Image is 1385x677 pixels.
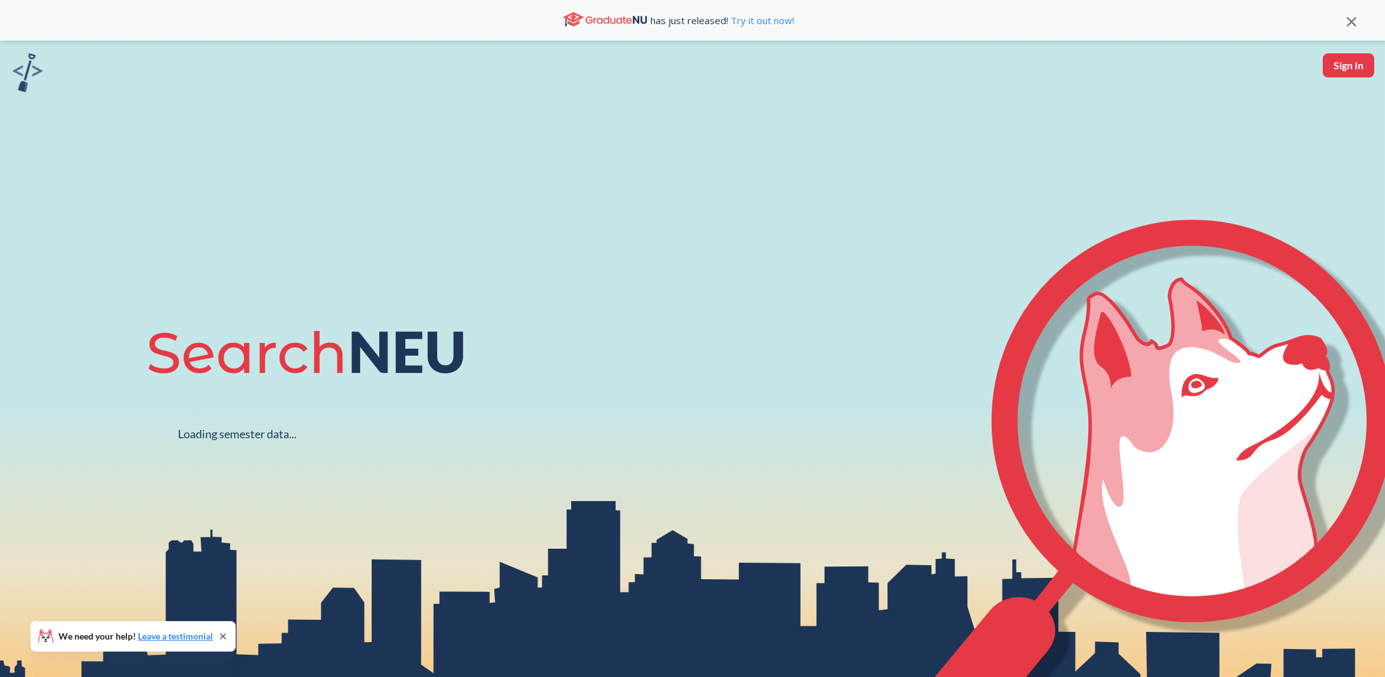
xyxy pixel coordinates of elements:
a: Try it out now! [728,14,794,27]
div: Loading semester data... [178,427,297,441]
a: sandbox logo [13,53,43,96]
span: has just released! [651,13,794,27]
img: sandbox logo [13,53,43,92]
button: Sign In [1323,53,1374,77]
span: We need your help! [58,632,213,641]
a: Leave a testimonial [138,631,213,641]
